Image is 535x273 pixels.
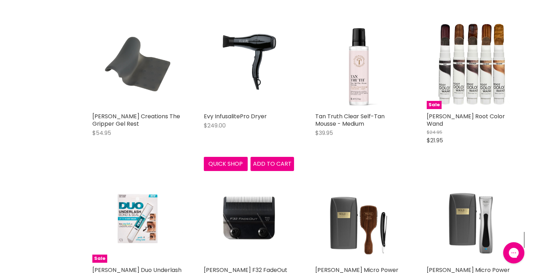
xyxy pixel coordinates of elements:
[204,121,226,130] span: $249.00
[204,172,294,263] img: Wahl F32 FadeOut Plated Bladeset
[204,112,267,120] a: Evy InfusalitePro Dryer
[217,19,281,109] img: Evy InfusalitePro Dryer
[92,172,183,263] img: Ardell Duo Underlash Bond & Seal Adhesive
[92,129,111,137] span: $54.95
[427,129,442,136] span: $24.95
[427,101,442,109] span: Sale
[104,19,171,109] img: Betty Dain Creations The Gripper Gel Rest
[253,160,292,168] span: Add to cart
[92,172,183,263] a: Ardell Duo Underlash Bond & Seal AdhesiveSale
[500,240,528,266] iframe: Gorgias live chat messenger
[204,157,248,171] button: Quick shop
[315,172,405,263] img: Wahl Micro Power Shaver + Razor + Fade Brush - September Promo!
[92,19,183,109] a: Betty Dain Creations The Gripper Gel Rest
[315,19,405,109] a: Tan Truth Clear Self-Tan Mousse - Medium
[92,112,180,128] a: [PERSON_NAME] Creations The Gripper Gel Rest
[427,172,517,263] img: Wahl Micro Power Shaver + Beret Trimmer - September Promo!
[427,136,443,144] span: $21.95
[204,19,294,109] a: Evy InfusalitePro Dryer
[427,19,517,109] a: Jerome Russell Root Color WandSale
[330,19,391,109] img: Tan Truth Clear Self-Tan Mousse - Medium
[251,157,294,171] button: Add to cart
[315,129,333,137] span: $39.95
[427,112,505,128] a: [PERSON_NAME] Root Color Wand
[315,112,385,128] a: Tan Truth Clear Self-Tan Mousse - Medium
[427,23,517,105] img: Jerome Russell Root Color Wand
[92,255,107,263] span: Sale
